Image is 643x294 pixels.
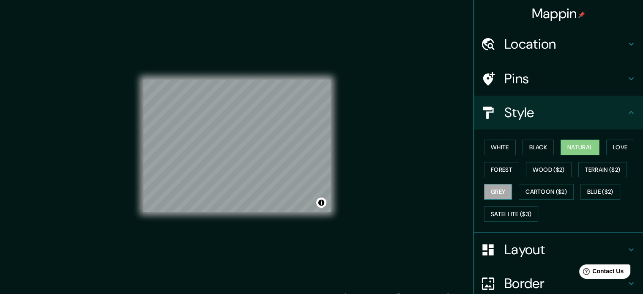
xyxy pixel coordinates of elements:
h4: Layout [504,241,626,258]
button: Forest [484,162,519,178]
h4: Border [504,275,626,292]
button: Natural [561,140,599,155]
div: Pins [474,62,643,96]
img: pin-icon.png [578,11,585,18]
div: Layout [474,233,643,267]
div: Style [474,96,643,129]
iframe: Help widget launcher [568,261,634,285]
h4: Style [504,104,626,121]
button: Blue ($2) [580,184,620,200]
button: Terrain ($2) [578,162,627,178]
button: Satellite ($3) [484,206,538,222]
button: Cartoon ($2) [519,184,574,200]
button: Grey [484,184,512,200]
button: White [484,140,516,155]
h4: Pins [504,70,626,87]
h4: Mappin [532,5,586,22]
button: Black [523,140,554,155]
button: Love [606,140,634,155]
button: Wood ($2) [526,162,572,178]
div: Location [474,27,643,61]
h4: Location [504,36,626,52]
canvas: Map [143,80,331,212]
button: Toggle attribution [316,198,326,208]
